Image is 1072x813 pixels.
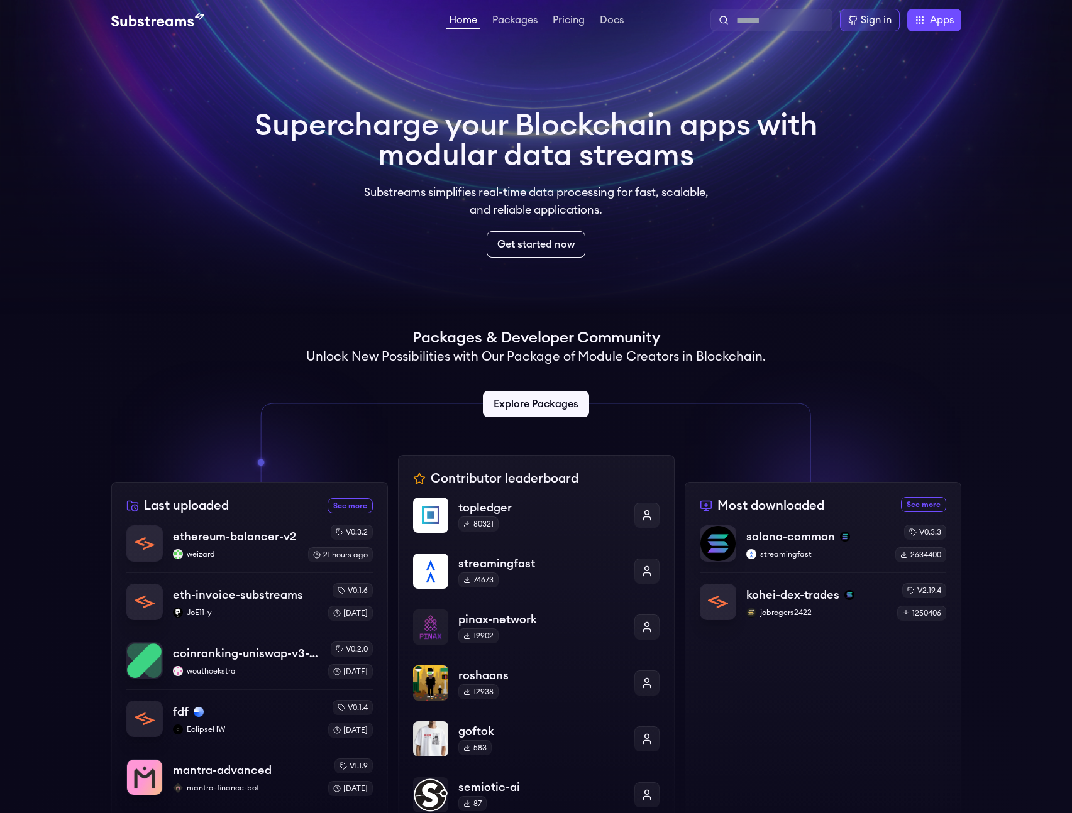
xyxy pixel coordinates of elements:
[308,547,373,562] div: 21 hours ago
[458,572,499,587] div: 74673
[127,760,162,795] img: mantra-advanced
[173,645,318,662] p: coinranking-uniswap-v3-forks
[490,15,540,28] a: Packages
[126,525,373,572] a: ethereum-balancer-v2ethereum-balancer-v2weizardweizardv0.3.221 hours ago
[173,724,183,734] img: EclipseHW
[173,586,303,604] p: eth-invoice-substreams
[333,700,373,715] div: v0.1.4
[412,328,660,348] h1: Packages & Developer Community
[895,547,946,562] div: 2634400
[173,549,183,559] img: weizard
[550,15,587,28] a: Pricing
[331,641,373,657] div: v0.2.0
[173,608,318,618] p: JoE11-y
[328,723,373,738] div: [DATE]
[255,111,818,171] h1: Supercharge your Blockchain apps with modular data streams
[173,666,318,676] p: wouthoekstra
[127,526,162,561] img: ethereum-balancer-v2
[328,664,373,679] div: [DATE]
[173,703,189,721] p: fdf
[413,777,448,812] img: semiotic-ai
[861,13,892,28] div: Sign in
[413,609,448,645] img: pinax-network
[173,549,298,559] p: weizard
[700,584,736,619] img: kohei-dex-trades
[331,525,373,540] div: v0.3.2
[746,586,839,604] p: kohei-dex-trades
[897,606,946,621] div: 1250406
[127,584,162,619] img: eth-invoice-substreams
[458,611,624,628] p: pinax-network
[458,740,492,755] div: 583
[127,701,162,736] img: fdf
[930,13,954,28] span: Apps
[413,599,660,655] a: pinax-networkpinax-network19902
[746,608,756,618] img: jobrogers2422
[413,498,660,543] a: topledgertopledger80321
[333,583,373,598] div: v0.1.6
[306,348,766,366] h2: Unlock New Possibilities with Our Package of Module Creators in Blockchain.
[458,796,487,811] div: 87
[413,721,448,756] img: goftok
[173,761,272,779] p: mantra-advanced
[483,391,589,417] a: Explore Packages
[127,643,162,678] img: coinranking-uniswap-v3-forks
[746,549,885,559] p: streamingfast
[173,666,183,676] img: wouthoekstra
[901,497,946,512] a: See more most downloaded packages
[902,583,946,598] div: v2.19.4
[904,525,946,540] div: v0.3.3
[111,13,204,28] img: Substream's logo
[328,498,373,513] a: See more recently uploaded packages
[126,748,373,796] a: mantra-advancedmantra-advancedmantra-finance-botmantra-finance-botv1.1.9[DATE]
[700,525,946,572] a: solana-commonsolana-commonsolanastreamingfaststreamingfastv0.3.32634400
[446,15,480,29] a: Home
[173,608,183,618] img: JoE11-y
[173,528,296,545] p: ethereum-balancer-v2
[328,781,373,796] div: [DATE]
[458,778,624,796] p: semiotic-ai
[844,590,854,600] img: solana
[173,783,318,793] p: mantra-finance-bot
[413,543,660,599] a: streamingfaststreamingfast74673
[173,724,318,734] p: EclipseHW
[458,499,624,516] p: topledger
[458,723,624,740] p: goftok
[840,9,900,31] a: Sign in
[334,758,373,773] div: v1.1.9
[194,707,204,717] img: base
[487,231,585,258] a: Get started now
[328,606,373,621] div: [DATE]
[126,572,373,631] a: eth-invoice-substreamseth-invoice-substreamsJoE11-yJoE11-yv0.1.6[DATE]
[746,608,887,618] p: jobrogers2422
[413,665,448,701] img: roshaans
[458,516,499,532] div: 80321
[700,526,736,561] img: solana-common
[413,655,660,711] a: roshaansroshaans12938
[413,498,448,533] img: topledger
[840,532,850,542] img: solana
[173,783,183,793] img: mantra-finance-bot
[746,528,835,545] p: solana-common
[458,555,624,572] p: streamingfast
[746,549,756,559] img: streamingfast
[413,554,448,589] img: streamingfast
[458,684,499,699] div: 12938
[597,15,626,28] a: Docs
[126,631,373,689] a: coinranking-uniswap-v3-forkscoinranking-uniswap-v3-forkswouthoekstrawouthoekstrav0.2.0[DATE]
[355,183,717,219] p: Substreams simplifies real-time data processing for fast, scalable, and reliable applications.
[458,667,624,684] p: roshaans
[700,572,946,621] a: kohei-dex-tradeskohei-dex-tradessolanajobrogers2422jobrogers2422v2.19.41250406
[458,628,499,643] div: 19902
[413,711,660,767] a: goftokgoftok583
[126,689,373,748] a: fdffdfbaseEclipseHWEclipseHWv0.1.4[DATE]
